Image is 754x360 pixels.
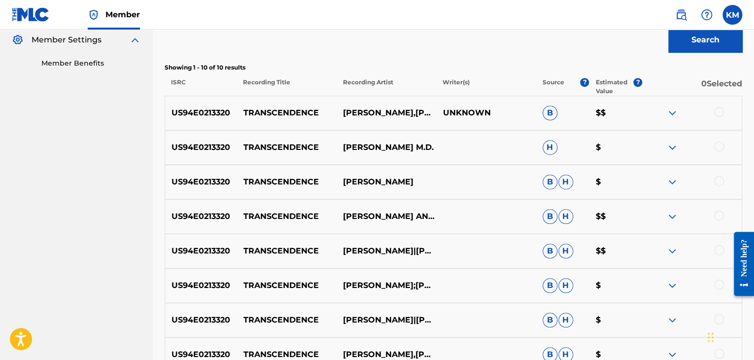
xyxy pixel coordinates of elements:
div: User Menu [722,5,742,25]
img: expand [666,176,678,188]
p: 0 Selected [642,78,742,96]
img: expand [666,211,678,222]
p: $ [589,176,642,188]
p: US94E0213320 [165,314,237,326]
span: B [543,175,557,189]
p: TRANSCENDENCE [237,245,337,257]
img: expand [666,314,678,326]
img: help [701,9,713,21]
p: Recording Artist [336,78,436,96]
p: Estimated Value [596,78,634,96]
p: Writer(s) [436,78,536,96]
p: $$ [589,107,642,119]
p: $ [589,142,642,153]
img: expand [666,142,678,153]
div: Drag [708,323,714,352]
span: B [543,244,557,258]
span: B [543,278,557,293]
img: expand [666,245,678,257]
p: [PERSON_NAME],[PERSON_NAME] [337,107,436,119]
img: MLC Logo [12,7,50,22]
p: TRANSCENDENCE [237,280,337,291]
button: Search [668,28,742,52]
a: Public Search [671,5,691,25]
span: ? [580,78,589,87]
p: TRANSCENDENCE [237,142,337,153]
iframe: Resource Center [726,224,754,304]
span: H [558,209,573,224]
p: [PERSON_NAME] M.D. [337,142,436,153]
p: US94E0213320 [165,107,237,119]
p: US94E0213320 [165,280,237,291]
p: $$ [589,245,642,257]
span: ? [633,78,642,87]
span: H [558,175,573,189]
p: TRANSCENDENCE [237,314,337,326]
p: Recording Title [237,78,337,96]
span: Member Settings [32,34,102,46]
p: US94E0213320 [165,245,237,257]
img: expand [129,34,141,46]
span: H [558,313,573,327]
p: $$ [589,211,642,222]
p: [PERSON_NAME] [337,176,436,188]
img: Top Rightsholder [88,9,100,21]
img: search [675,9,687,21]
img: expand [666,107,678,119]
iframe: Chat Widget [705,313,754,360]
p: TRANSCENDENCE [237,176,337,188]
img: expand [666,280,678,291]
span: H [558,278,573,293]
a: Member Benefits [41,58,141,69]
p: [PERSON_NAME] AND [PERSON_NAME] [337,211,436,222]
div: Help [697,5,717,25]
p: $ [589,314,642,326]
p: US94E0213320 [165,176,237,188]
p: ISRC [165,78,237,96]
p: Showing 1 - 10 of 10 results [165,63,742,72]
p: US94E0213320 [165,211,237,222]
p: $ [589,280,642,291]
p: US94E0213320 [165,142,237,153]
span: H [543,140,557,155]
span: B [543,106,557,120]
p: Source [543,78,564,96]
span: B [543,209,557,224]
p: [PERSON_NAME]|[PERSON_NAME] [337,314,436,326]
span: Member [105,9,140,20]
img: Member Settings [12,34,24,46]
span: H [558,244,573,258]
p: UNKNOWN [436,107,536,119]
p: [PERSON_NAME];[PERSON_NAME] [337,280,436,291]
p: TRANSCENDENCE [237,211,337,222]
p: [PERSON_NAME]|[PERSON_NAME] [337,245,436,257]
p: TRANSCENDENCE [237,107,337,119]
span: B [543,313,557,327]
